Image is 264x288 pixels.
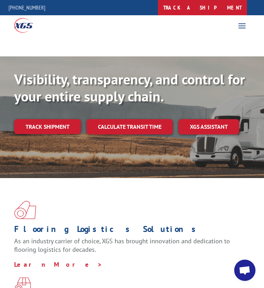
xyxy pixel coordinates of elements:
[14,70,245,105] b: Visibility, transparency, and control for your entire supply chain.
[9,4,45,11] a: [PHONE_NUMBER]
[87,119,173,134] a: Calculate transit time
[14,119,81,134] a: Track shipment
[178,119,239,134] a: XGS ASSISTANT
[14,225,244,237] h1: Flooring Logistics Solutions
[14,201,36,219] img: xgs-icon-total-supply-chain-intelligence-red
[14,237,230,254] span: As an industry carrier of choice, XGS has brought innovation and dedication to flooring logistics...
[234,260,255,281] div: Open chat
[14,260,103,268] a: Learn More >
